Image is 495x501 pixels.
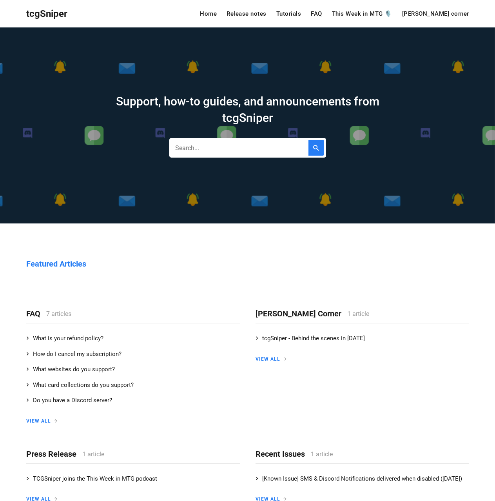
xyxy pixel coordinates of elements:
[46,309,71,319] div: 7 articles
[311,449,333,459] div: 1 article
[101,93,395,126] div: Support, how-to guides, and announcements from tcgSniper
[402,11,469,17] a: [PERSON_NAME] corner
[26,449,76,459] h2: Press Release
[256,472,469,487] a: [Known Issue] SMS & Discord Notifications delivered when disabled ([DATE])
[347,309,369,319] div: 1 article
[311,11,322,17] a: FAQ
[332,11,392,17] a: This Week in MTG 🎙️
[169,138,326,158] input: Search...
[26,347,240,363] a: How do I cancel my subscription?
[26,378,240,394] a: What card collections do you support?
[26,393,240,409] a: Do you have a Discord server?
[256,309,341,319] h2: [PERSON_NAME] Corner
[256,355,469,363] a: View All
[26,259,86,269] h2: Featured Articles
[26,362,240,378] a: What websites do you support?
[256,449,305,459] h2: Recent Issues
[26,6,67,22] a: tcgSniper
[256,331,469,347] a: tcgSniper - Behind the scenes in [DATE]
[82,449,104,459] div: 1 article
[227,11,267,17] a: Release notes
[26,331,240,347] a: What is your refund policy?
[26,309,40,319] h2: FAQ
[26,8,67,19] span: tcgSniper
[276,11,301,17] a: Tutorials
[26,417,240,425] a: View All
[26,472,240,487] a: TCGSniper joins the This Week in MTG podcast
[200,11,217,17] a: Home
